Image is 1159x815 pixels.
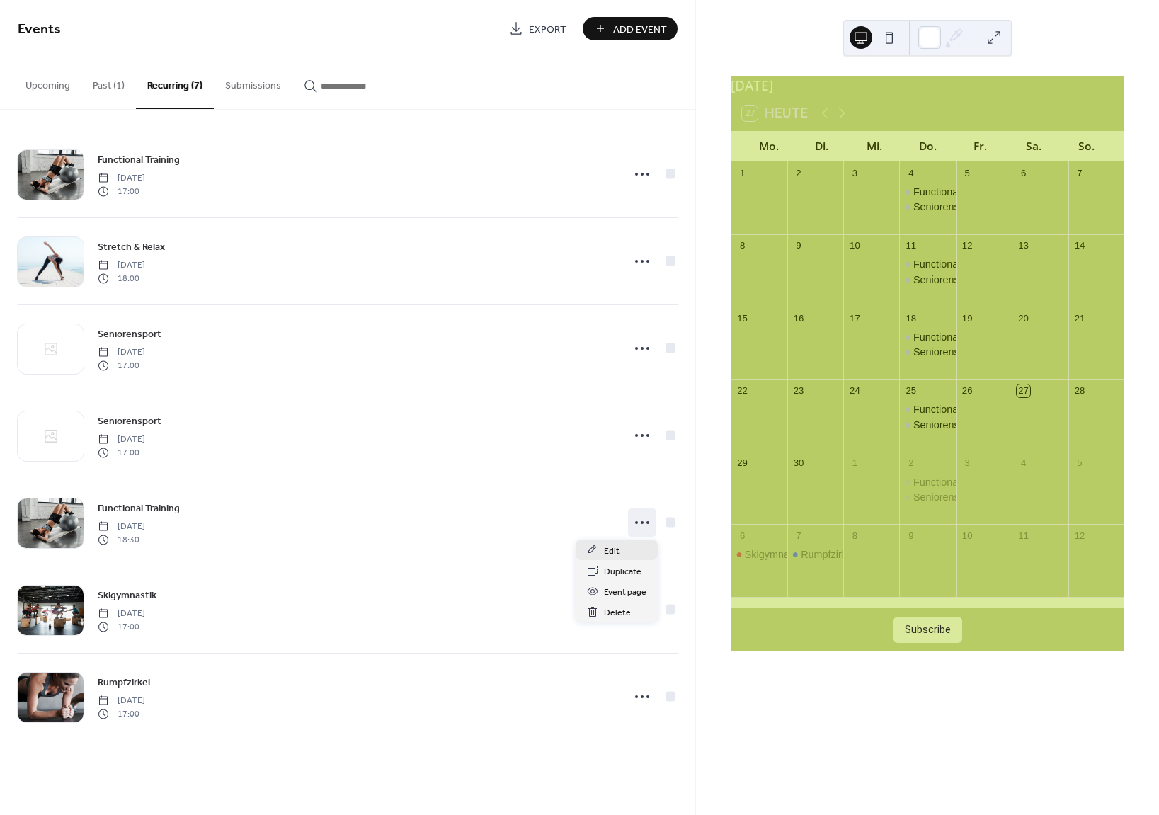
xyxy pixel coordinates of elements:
div: Functional Training [913,330,1000,344]
div: Seniorensport [899,273,955,287]
div: 6 [1017,166,1029,179]
span: Seniorensport [98,327,161,342]
span: 17:00 [98,185,145,198]
span: [DATE] [98,172,145,185]
div: 24 [848,384,861,397]
a: Export [498,17,577,40]
div: Seniorensport [913,490,977,504]
div: 11 [1017,529,1029,542]
a: Seniorensport [98,326,161,342]
a: Rumpfzirkel [98,674,150,690]
button: Submissions [214,57,292,108]
span: [DATE] [98,695,145,707]
div: Functional Training [913,185,1000,199]
span: [DATE] [98,608,145,620]
div: Seniorensport [899,490,955,504]
div: 25 [905,384,918,397]
div: Seniorensport [899,345,955,359]
div: 4 [1017,457,1029,469]
div: Skigymnastik [731,547,787,562]
div: Functional Training [899,402,955,416]
span: Edit [604,544,620,559]
div: Seniorensport [913,418,977,432]
div: So. [1060,131,1113,161]
div: 9 [905,529,918,542]
div: Functional Training [913,257,1000,271]
div: Sa. [1007,131,1060,161]
div: 3 [848,166,861,179]
div: 11 [905,239,918,252]
div: 16 [792,312,805,324]
div: 13 [1017,239,1029,252]
span: 17:00 [98,707,145,720]
span: Functional Training [98,153,180,168]
span: 17:00 [98,446,145,459]
a: Stretch & Relax [98,239,165,255]
span: 17:00 [98,359,145,372]
div: 9 [792,239,805,252]
span: [DATE] [98,520,145,533]
a: Seniorensport [98,413,161,429]
div: 17 [848,312,861,324]
div: 12 [961,239,974,252]
div: 30 [792,457,805,469]
span: 18:30 [98,533,145,546]
div: 18 [905,312,918,324]
div: 6 [736,529,748,542]
button: Add Event [583,17,678,40]
span: 17:00 [98,620,145,633]
span: Export [529,22,566,37]
div: 14 [1073,239,1086,252]
div: 8 [736,239,748,252]
span: [DATE] [98,433,145,446]
div: Functional Training [899,185,955,199]
div: 5 [1073,457,1086,469]
div: Rumpfzirkel [801,547,855,562]
span: Events [18,16,61,43]
a: Functional Training [98,500,180,516]
span: Delete [604,605,631,620]
div: 22 [736,384,748,397]
div: Functional Training [913,402,1000,416]
div: 21 [1073,312,1086,324]
div: Seniorensport [913,200,977,214]
div: [DATE] [731,76,1124,96]
div: 4 [905,166,918,179]
div: 15 [736,312,748,324]
div: Rumpfzirkel [787,547,843,562]
div: 12 [1073,529,1086,542]
div: Di. [795,131,848,161]
button: Subscribe [893,617,962,644]
span: Stretch & Relax [98,240,165,255]
div: 20 [1017,312,1029,324]
div: 26 [961,384,974,397]
div: Do. [901,131,954,161]
div: 3 [961,457,974,469]
div: Seniorensport [913,273,977,287]
span: Skigymnastik [98,588,156,603]
span: Seniorensport [98,414,161,429]
button: Recurring (7) [136,57,214,109]
span: Add Event [613,22,667,37]
div: 29 [736,457,748,469]
span: [DATE] [98,259,145,272]
div: 19 [961,312,974,324]
div: Functional Training [899,330,955,344]
span: Functional Training [98,501,180,516]
span: Duplicate [604,564,641,579]
div: 2 [905,457,918,469]
span: Rumpfzirkel [98,676,150,690]
div: Functional Training [899,475,955,489]
a: Functional Training [98,152,180,168]
div: Seniorensport [899,418,955,432]
div: Fr. [954,131,1007,161]
div: Functional Training [899,257,955,271]
div: 8 [848,529,861,542]
div: Mi. [848,131,901,161]
div: 10 [961,529,974,542]
div: 1 [736,166,748,179]
div: 2 [792,166,805,179]
span: [DATE] [98,346,145,359]
div: 7 [1073,166,1086,179]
